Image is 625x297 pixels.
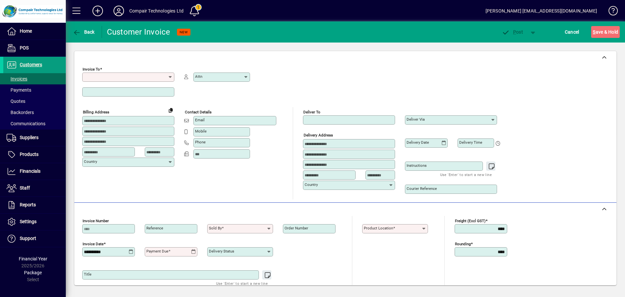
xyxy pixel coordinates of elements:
[3,230,66,247] a: Support
[498,26,526,38] button: Post
[455,219,486,223] mat-label: Freight (excl GST)
[3,118,66,129] a: Communications
[195,118,205,122] mat-label: Email
[107,27,170,37] div: Customer Invoice
[513,29,516,35] span: P
[146,226,163,230] mat-label: Reference
[7,99,25,104] span: Quotes
[486,6,597,16] div: [PERSON_NAME] [EMAIL_ADDRESS][DOMAIN_NAME]
[84,159,97,164] mat-label: Country
[195,140,206,144] mat-label: Phone
[440,171,492,178] mat-hint: Use 'Enter' to start a new line
[591,26,620,38] button: Save & Hold
[83,219,109,223] mat-label: Invoice number
[3,214,66,230] a: Settings
[407,117,425,122] mat-label: Deliver via
[459,140,482,145] mat-label: Delivery time
[180,30,188,34] span: NEW
[20,202,36,207] span: Reports
[3,197,66,213] a: Reports
[146,249,168,253] mat-label: Payment due
[24,270,42,275] span: Package
[7,76,27,81] span: Invoices
[565,27,579,37] span: Cancel
[129,6,184,16] div: Compair Technologies Ltd
[20,135,38,140] span: Suppliers
[303,110,320,114] mat-label: Deliver To
[7,110,34,115] span: Backorders
[71,26,96,38] button: Back
[593,29,595,35] span: S
[165,105,176,115] button: Copy to Delivery address
[3,146,66,163] a: Products
[3,84,66,96] a: Payments
[20,219,37,224] span: Settings
[364,226,393,230] mat-label: Product location
[3,96,66,107] a: Quotes
[83,242,104,246] mat-label: Invoice date
[7,121,45,126] span: Communications
[20,45,29,50] span: POS
[3,163,66,180] a: Financials
[285,226,308,230] mat-label: Order number
[407,140,429,145] mat-label: Delivery date
[502,29,523,35] span: ost
[209,226,222,230] mat-label: Sold by
[20,152,38,157] span: Products
[108,5,129,17] button: Profile
[407,186,437,191] mat-label: Courier Reference
[3,180,66,196] a: Staff
[66,26,102,38] app-page-header-button: Back
[87,5,108,17] button: Add
[20,62,42,67] span: Customers
[3,130,66,146] a: Suppliers
[19,256,47,261] span: Financial Year
[73,29,95,35] span: Back
[195,74,202,79] mat-label: Attn
[84,272,91,277] mat-label: Title
[20,28,32,34] span: Home
[604,1,617,23] a: Knowledge Base
[3,73,66,84] a: Invoices
[305,182,318,187] mat-label: Country
[20,236,36,241] span: Support
[3,107,66,118] a: Backorders
[563,26,581,38] button: Cancel
[3,40,66,56] a: POS
[20,185,30,191] span: Staff
[455,242,471,246] mat-label: Rounding
[3,23,66,40] a: Home
[20,168,40,174] span: Financials
[195,129,207,134] mat-label: Mobile
[83,67,100,72] mat-label: Invoice To
[209,249,234,253] mat-label: Delivery status
[593,27,618,37] span: ave & Hold
[407,163,427,168] mat-label: Instructions
[216,280,268,287] mat-hint: Use 'Enter' to start a new line
[7,87,31,93] span: Payments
